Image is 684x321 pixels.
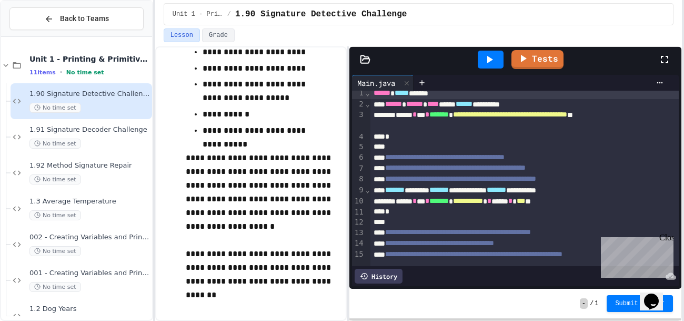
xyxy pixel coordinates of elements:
div: 9 [352,185,365,196]
span: 1.90 Signature Detective Challenge [235,8,407,21]
span: No time set [29,139,81,149]
iframe: chat widget [640,279,673,310]
span: No time set [29,174,81,184]
div: 6 [352,152,365,163]
span: No time set [29,282,81,292]
div: 3 [352,110,365,131]
span: Back to Teams [60,13,109,24]
span: Fold line [365,100,370,108]
span: 11 items [29,69,56,76]
div: 4 [352,132,365,142]
div: 14 [352,238,365,249]
span: / [227,10,231,18]
span: 1.91 Signature Decoder Challenge [29,125,150,134]
button: Submit Answer [607,295,673,312]
span: 1 [595,299,598,308]
span: No time set [29,103,81,113]
span: Fold line [365,186,370,194]
button: Lesson [164,28,200,42]
span: 1.90 Signature Detective Challenge [29,90,150,99]
span: Unit 1 - Printing & Primitive Types [173,10,223,18]
div: 8 [352,174,365,185]
a: Tests [511,50,564,69]
span: 001 - Creating Variables and Printing 1 [29,269,150,278]
div: History [355,269,403,284]
iframe: chat widget [597,233,673,278]
div: Main.java [352,75,414,91]
span: No time set [29,246,81,256]
span: / [590,299,594,308]
div: 2 [352,99,365,110]
button: Grade [202,28,235,42]
span: Submit Answer [615,299,665,308]
span: Unit 1 - Printing & Primitive Types [29,54,150,64]
div: 13 [352,228,365,239]
span: 1.3 Average Temperature [29,197,150,206]
span: 1.92 Method Signature Repair [29,161,150,170]
div: 5 [352,142,365,152]
span: • [60,68,62,76]
div: Main.java [352,77,400,89]
span: 002 - Creating Variables and Printing 2 [29,233,150,242]
div: 12 [352,217,365,228]
span: 1.2 Dog Years [29,305,150,314]
div: Chat with us now!Close [4,4,73,67]
span: - [580,298,588,309]
span: Fold line [365,89,370,97]
span: No time set [29,210,81,220]
div: 11 [352,207,365,218]
div: 15 [352,249,365,271]
div: 7 [352,163,365,174]
div: 1 [352,88,365,99]
span: No time set [66,69,104,76]
div: 10 [352,196,365,207]
button: Back to Teams [9,7,144,30]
